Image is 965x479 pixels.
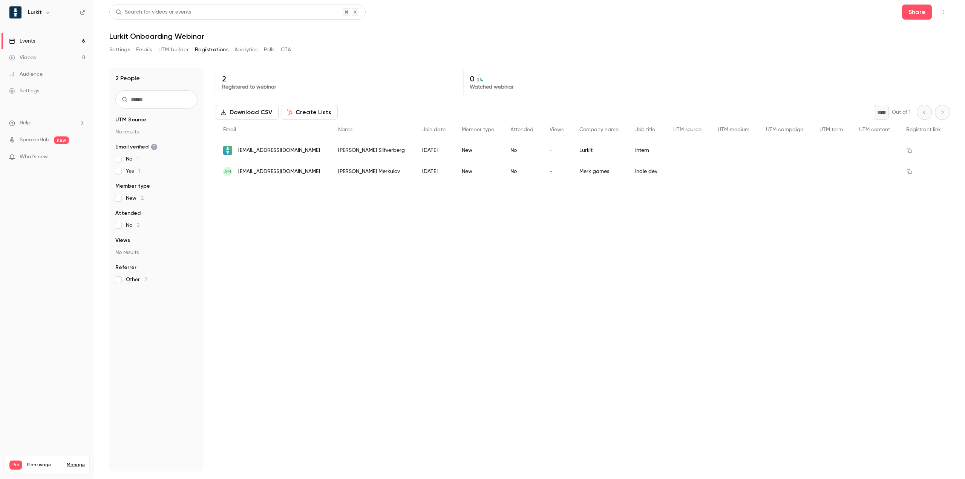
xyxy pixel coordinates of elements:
[27,462,62,468] span: Plan usage
[454,161,503,182] div: New
[115,237,130,244] span: Views
[222,74,448,83] p: 2
[628,140,666,161] div: Intern
[126,167,140,175] span: Yes
[28,9,42,16] h6: Lurkit
[9,119,85,127] li: help-dropdown-opener
[144,277,147,282] span: 2
[422,127,446,132] span: Join date
[264,44,275,56] button: Polls
[9,37,35,45] div: Events
[20,136,49,144] a: SpeakerHub
[542,140,572,161] div: -
[9,461,22,470] span: Pro
[9,6,21,18] img: Lurkit
[126,276,147,283] span: Other
[234,44,258,56] button: Analytics
[902,5,932,20] button: Share
[223,146,232,155] img: lurkit.com
[115,128,198,136] p: No results
[766,127,803,132] span: UTM campaign
[20,119,31,127] span: Help
[9,70,43,78] div: Audience
[550,127,564,132] span: Views
[238,147,320,155] span: [EMAIL_ADDRESS][DOMAIN_NAME]
[223,127,236,132] span: Email
[67,462,85,468] a: Manage
[331,161,415,182] div: [PERSON_NAME] Merkulov
[115,264,136,271] span: Referrer
[470,74,695,83] p: 0
[222,83,448,91] p: Registered to webinar
[109,44,130,56] button: Settings
[216,120,950,182] div: People list
[572,140,628,161] div: Lurkit
[503,140,542,161] div: No
[282,105,338,120] button: Create Lists
[115,116,146,124] span: UTM Source
[115,210,141,217] span: Attended
[115,143,158,151] span: Email verified
[116,8,191,16] div: Search for videos or events
[415,140,454,161] div: [DATE]
[718,127,749,132] span: UTM medium
[137,223,139,228] span: 2
[331,140,415,161] div: [PERSON_NAME] Silfverberg
[859,127,890,132] span: UTM content
[819,127,843,132] span: UTM term
[9,87,39,95] div: Settings
[542,161,572,182] div: -
[579,127,619,132] span: Company name
[470,83,695,91] p: Watched webinar
[476,77,483,83] span: 0 %
[20,153,48,161] span: What's new
[126,222,139,229] span: No
[572,161,628,182] div: Merk games
[216,105,279,120] button: Download CSV
[137,156,139,162] span: 1
[115,74,140,83] h1: 2 People
[136,44,152,56] button: Emails
[195,44,228,56] button: Registrations
[238,168,320,176] span: [EMAIL_ADDRESS][DOMAIN_NAME]
[141,196,144,201] span: 2
[224,168,231,175] span: AM
[503,161,542,182] div: No
[115,116,198,283] section: facet-groups
[109,32,950,41] h1: Lurkit Onboarding Webinar
[628,161,666,182] div: indie dev
[126,155,139,163] span: No
[462,127,494,132] span: Member type
[158,44,189,56] button: UTM builder
[115,249,198,256] p: No results
[54,136,69,144] span: new
[126,194,144,202] span: New
[892,109,911,116] p: Out of 1
[906,127,941,132] span: Registrant link
[115,182,150,190] span: Member type
[454,140,503,161] div: New
[9,54,36,61] div: Videos
[281,44,291,56] button: CTA
[138,168,140,174] span: 1
[510,127,533,132] span: Attended
[415,161,454,182] div: [DATE]
[673,127,702,132] span: UTM source
[338,127,352,132] span: Name
[76,154,85,161] iframe: Noticeable Trigger
[635,127,655,132] span: Job title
